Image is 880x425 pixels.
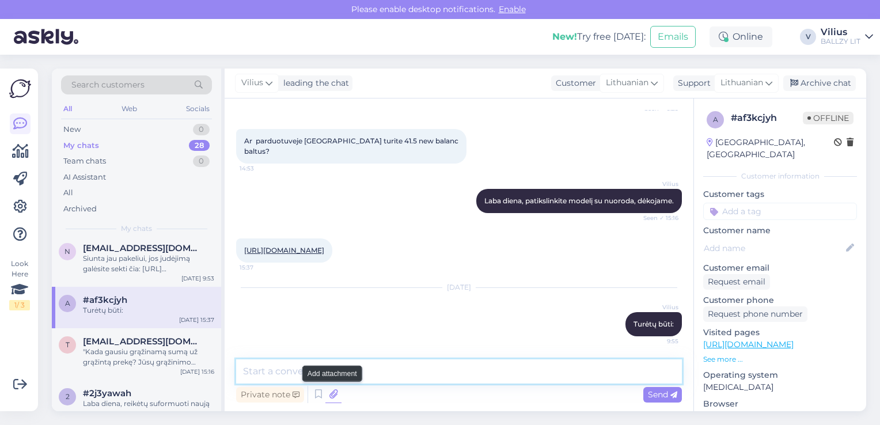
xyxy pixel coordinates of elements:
[193,155,210,167] div: 0
[83,347,214,367] div: "Kada gausiu grąžinamą sumą už grąžintą prekę? Jūsų grąžinimo apdorojimas gali užtrukti iki 30 di...
[236,282,682,293] div: [DATE]
[635,180,678,188] span: Vilius
[121,223,152,234] span: My chats
[703,262,857,274] p: Customer email
[821,28,873,46] a: ViliusBALLZY LIT
[703,171,857,181] div: Customer information
[703,274,770,290] div: Request email
[635,337,678,346] span: 9:55
[650,26,696,48] button: Emails
[551,77,596,89] div: Customer
[803,112,854,124] span: Offline
[703,327,857,339] p: Visited pages
[244,246,324,255] a: [URL][DOMAIN_NAME]
[189,140,210,151] div: 28
[63,172,106,183] div: AI Assistant
[635,303,678,312] span: Vilius
[66,340,70,349] span: t
[710,26,772,47] div: Online
[484,196,674,205] span: Laba diena, patikslinkite modelį su nuoroda, dėkojame.
[63,140,99,151] div: My chats
[63,124,81,135] div: New
[83,243,203,253] span: nigeris73@gmail.com
[184,101,212,116] div: Socials
[731,111,803,125] div: # af3kcjyh
[180,367,214,376] div: [DATE] 15:16
[66,392,70,401] span: 2
[71,79,145,91] span: Search customers
[83,336,203,347] span: tatjanasakovic@gmail.com
[821,28,860,37] div: Vilius
[703,369,857,381] p: Operating system
[279,77,349,89] div: leading the chat
[703,339,794,350] a: [URL][DOMAIN_NAME]
[236,387,304,403] div: Private note
[193,124,210,135] div: 0
[119,101,139,116] div: Web
[703,306,807,322] div: Request phone number
[703,398,857,410] p: Browser
[9,78,31,100] img: Askly Logo
[648,389,677,400] span: Send
[552,31,577,42] b: New!
[703,294,857,306] p: Customer phone
[703,354,857,365] p: See more ...
[308,368,357,378] small: Add attachment
[83,253,214,274] div: Siunta jau pakeliui, jos judėjimą galėsite sekti čia: [URL][DOMAIN_NAME]
[63,203,97,215] div: Archived
[83,399,214,419] div: Laba diena, reikėtų suformuoti naują užsakymą.
[703,188,857,200] p: Customer tags
[83,295,127,305] span: #af3kcjyh
[783,75,856,91] div: Archive chat
[240,263,283,272] span: 15:37
[63,155,106,167] div: Team chats
[703,410,857,422] p: Chrome [TECHNICAL_ID]
[821,37,860,46] div: BALLZY LIT
[707,136,834,161] div: [GEOGRAPHIC_DATA], [GEOGRAPHIC_DATA]
[83,305,214,316] div: Turėtų būti:
[495,4,529,14] span: Enable
[713,115,718,124] span: a
[181,274,214,283] div: [DATE] 9:53
[240,164,283,173] span: 14:53
[606,77,648,89] span: Lithuanian
[244,136,460,155] span: Ar parduotuveje [GEOGRAPHIC_DATA] turite 41.5 new balanc baltus?
[704,242,844,255] input: Add name
[65,299,70,308] span: a
[9,300,30,310] div: 1 / 3
[673,77,711,89] div: Support
[9,259,30,310] div: Look Here
[241,77,263,89] span: Vilius
[720,77,763,89] span: Lithuanian
[703,203,857,220] input: Add a tag
[703,381,857,393] p: [MEDICAL_DATA]
[635,214,678,222] span: Seen ✓ 15:16
[703,225,857,237] p: Customer name
[61,101,74,116] div: All
[65,247,70,256] span: n
[83,388,131,399] span: #2j3yawah
[63,187,73,199] div: All
[800,29,816,45] div: V
[179,316,214,324] div: [DATE] 15:37
[552,30,646,44] div: Try free [DATE]:
[634,320,674,328] span: Turėtų būti:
